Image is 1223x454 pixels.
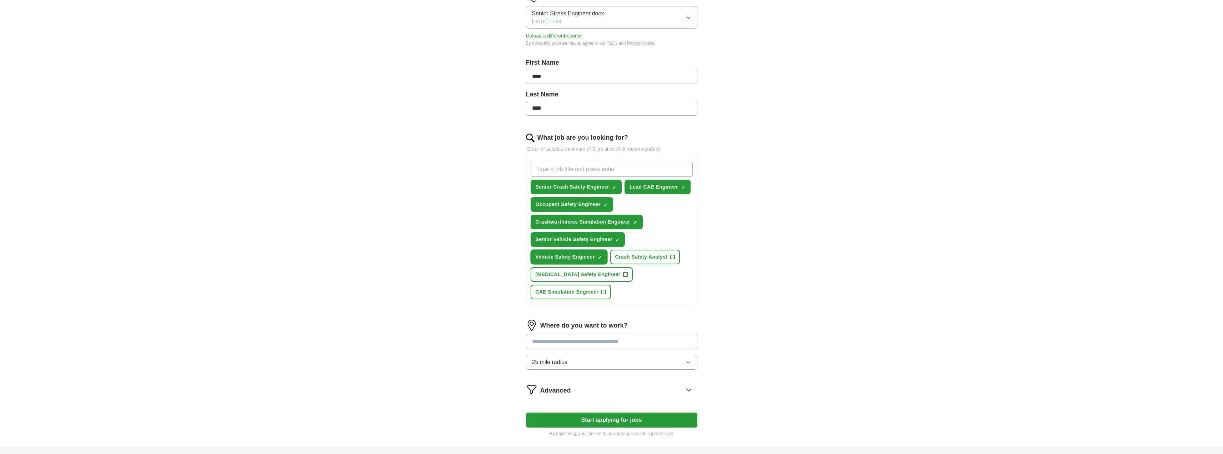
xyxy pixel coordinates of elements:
span: Occupant Safety Engineer [536,201,601,208]
label: Where do you want to work? [540,321,628,330]
span: ✓ [598,255,602,260]
span: [MEDICAL_DATA] Safety Engineer [536,271,621,278]
button: Crash Safety Analyst [610,250,680,264]
span: ✓ [681,185,685,190]
button: Vehicle Safety Engineer✓ [531,250,607,264]
span: Vehicle Safety Engineer [536,253,595,261]
button: Start applying for jobs [526,413,697,428]
a: Privacy Notice [627,41,655,46]
span: ✓ [633,220,637,225]
a: T&Cs [607,41,617,46]
span: ✓ [612,185,616,190]
img: location.png [526,320,537,331]
button: Occupant Safety Engineer✓ [531,197,613,212]
button: [MEDICAL_DATA] Safety Engineer [531,267,633,282]
button: Senior Stress Engineer.docx[DATE] 21:54 [526,6,697,29]
button: Crashworthiness Simulation Engineer✓ [531,215,643,229]
span: CAE Simulation Engineer [536,288,599,296]
img: filter [526,384,537,395]
span: Lead CAE Engineer [630,183,678,191]
span: [DATE] 21:54 [532,18,562,25]
span: Senior Stress Engineer.docx [532,9,604,18]
button: Senior Vehicle Safety Engineer✓ [531,232,625,247]
img: search.png [526,134,535,142]
p: Enter or select a minimum of 3 job titles (4-8 recommended) [526,145,697,153]
input: Type a job title and press enter [531,162,693,177]
button: Upload a differentresume [526,32,582,40]
span: ✓ [615,237,620,243]
span: Crash Safety Analyst [615,253,668,261]
span: ✓ [603,202,608,208]
button: 25 mile radius [526,355,697,370]
button: CAE Simulation Engineer [531,285,611,299]
div: By uploading your resume you agree to our and . [526,40,697,46]
span: Advanced [540,386,571,395]
button: Senior Crash Safety Engineer✓ [531,180,622,194]
span: Senior Vehicle Safety Engineer [536,236,613,243]
label: First Name [526,58,697,68]
span: 25 mile radius [532,358,568,366]
label: Last Name [526,90,697,99]
span: Senior Crash Safety Engineer [536,183,610,191]
p: By registering, you consent to us applying to suitable jobs for you [526,430,697,437]
span: Crashworthiness Simulation Engineer [536,218,630,226]
button: Lead CAE Engineer✓ [625,180,691,194]
label: What job are you looking for? [537,133,628,143]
